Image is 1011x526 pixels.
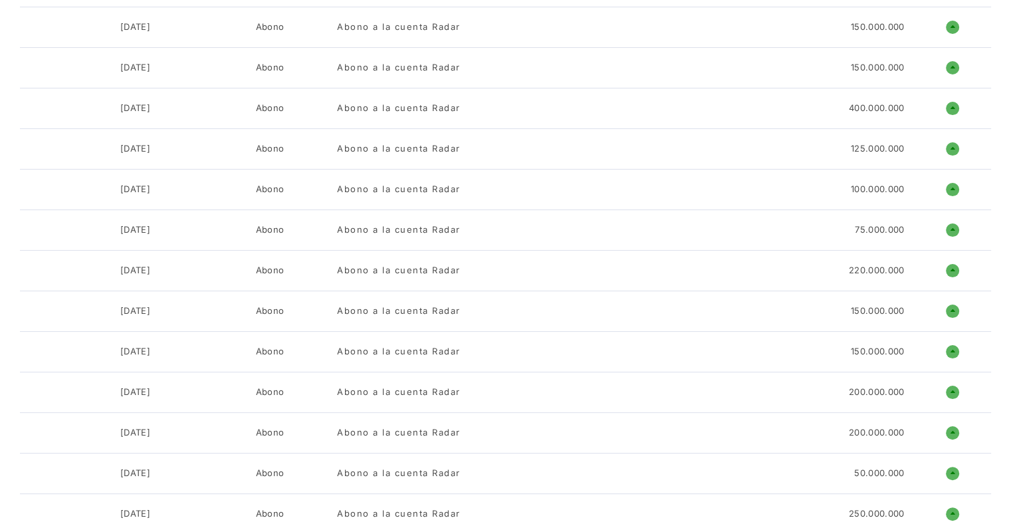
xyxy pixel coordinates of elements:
div: [DATE] [120,345,150,358]
h1: o [946,264,959,277]
div: 100.000.000 [851,183,904,196]
div: Abono a la cuenta Radar [337,345,461,358]
div: Abono a la cuenta Radar [337,305,461,318]
div: 150.000.000 [851,345,904,358]
h1: o [946,345,959,358]
div: [DATE] [120,102,150,115]
div: Abono [256,305,284,318]
div: Abono a la cuenta Radar [337,61,461,74]
div: Abono [256,507,284,521]
div: Abono [256,142,284,156]
h1: o [946,507,959,521]
div: Abono a la cuenta Radar [337,223,461,237]
h1: o [946,102,959,115]
h1: o [946,426,959,440]
h1: o [946,61,959,74]
div: Abono [256,426,284,440]
div: [DATE] [120,142,150,156]
div: Abono a la cuenta Radar [337,142,461,156]
div: Abono a la cuenta Radar [337,264,461,277]
div: Abono [256,21,284,34]
h1: o [946,305,959,318]
div: Abono [256,102,284,115]
div: [DATE] [120,305,150,318]
div: [DATE] [120,386,150,399]
div: Abono a la cuenta Radar [337,467,461,480]
div: 75.000.000 [855,223,904,237]
div: 125.000.000 [851,142,904,156]
div: 220.000.000 [849,264,904,277]
div: Abono a la cuenta Radar [337,183,461,196]
div: 200.000.000 [849,386,904,399]
div: [DATE] [120,21,150,34]
div: [DATE] [120,467,150,480]
h1: o [946,183,959,196]
div: [DATE] [120,426,150,440]
div: Abono a la cuenta Radar [337,426,461,440]
div: 400.000.000 [849,102,904,115]
div: Abono a la cuenta Radar [337,102,461,115]
div: Abono a la cuenta Radar [337,21,461,34]
div: Abono a la cuenta Radar [337,507,461,521]
div: 150.000.000 [851,61,904,74]
div: Abono [256,345,284,358]
h1: o [946,142,959,156]
h1: o [946,386,959,399]
div: [DATE] [120,61,150,74]
div: Abono [256,183,284,196]
div: Abono [256,264,284,277]
div: [DATE] [120,223,150,237]
h1: o [946,21,959,34]
h1: o [946,223,959,237]
div: Abono [256,467,284,480]
div: [DATE] [120,183,150,196]
div: Abono a la cuenta Radar [337,386,461,399]
div: 200.000.000 [849,426,904,440]
div: 150.000.000 [851,21,904,34]
div: Abono [256,223,284,237]
div: 250.000.000 [849,507,904,521]
div: 150.000.000 [851,305,904,318]
h1: o [946,467,959,480]
div: [DATE] [120,507,150,521]
div: Abono [256,61,284,74]
div: 50.000.000 [854,467,904,480]
div: [DATE] [120,264,150,277]
div: Abono [256,386,284,399]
